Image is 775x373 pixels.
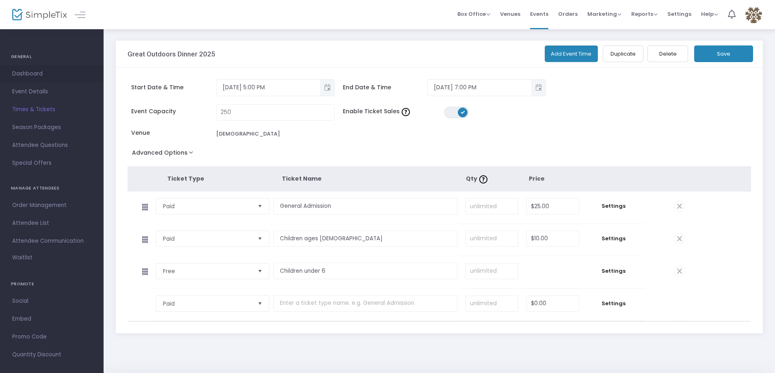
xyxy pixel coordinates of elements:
h3: Great Outdoors Dinner 2025 [128,50,215,58]
span: Settings [587,235,640,243]
div: [DEMOGRAPHIC_DATA] [216,130,280,138]
span: Venue [131,129,216,137]
button: Toggle popup [531,80,546,96]
button: Select [254,231,266,246]
span: Ticket Type [167,175,204,183]
span: Special Offers [12,158,91,168]
input: unlimited [466,296,518,311]
span: Order Management [12,200,91,211]
input: Enter a ticket type name. e.g. General Admission [273,231,457,247]
button: Duplicate [603,45,643,62]
span: Quantity Discount [12,349,91,360]
input: Enter a ticket type name. e.g. General Admission [273,295,457,312]
span: Attendee List [12,218,91,229]
button: Toggle popup [320,80,334,96]
img: question-mark [402,108,410,116]
button: Add Event Time [545,45,598,62]
span: Promo Code [12,332,91,342]
h4: MANAGE ATTENDEES [11,180,93,196]
span: ON [461,110,465,114]
span: Free [163,267,251,275]
span: Event Details [12,86,91,97]
span: Marketing [587,10,621,18]
button: Select [254,198,266,214]
span: Events [530,4,548,24]
span: Settings [667,4,691,24]
input: unlimited [466,263,518,279]
input: Select date & time [428,81,531,94]
input: Select date & time [216,81,320,94]
span: Ticket Name [282,175,322,183]
span: Settings [587,300,640,308]
span: End Date & Time [343,83,428,92]
span: Paid [163,300,251,308]
span: Venues [500,4,520,24]
button: Delete [647,45,688,62]
span: Embed [12,314,91,324]
span: Attendee Communication [12,236,91,246]
span: Social [12,296,91,306]
span: Event Capacity [131,107,216,116]
span: Enable Ticket Sales [343,107,444,116]
span: Dashboard [12,69,91,79]
span: Waitlist [12,254,32,262]
input: Price [527,198,579,214]
span: Settings [587,267,640,275]
span: Settings [587,202,640,210]
span: Help [701,10,718,18]
input: unlimited [466,198,518,214]
span: Attendee Questions [12,140,91,151]
span: Qty [466,175,489,183]
input: Price [527,296,579,311]
button: Advanced Options [128,147,201,162]
button: Select [254,296,266,311]
h4: GENERAL [11,49,93,65]
input: unlimited [466,231,518,246]
span: Season Packages [12,122,91,133]
input: Price [527,231,579,246]
input: Enter a ticket type name. e.g. General Admission [273,198,457,215]
button: Select [254,263,266,279]
span: Price [529,175,545,183]
span: Paid [163,235,251,243]
input: Enter a ticket type name. e.g. General Admission [273,263,457,279]
span: Reports [631,10,658,18]
span: Paid [163,202,251,210]
h4: PROMOTE [11,276,93,292]
span: Box Office [457,10,490,18]
button: Save [694,45,753,62]
img: question-mark [479,175,487,183]
span: Orders [558,4,578,24]
span: Times & Tickets [12,104,91,115]
span: Start Date & Time [131,83,216,92]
